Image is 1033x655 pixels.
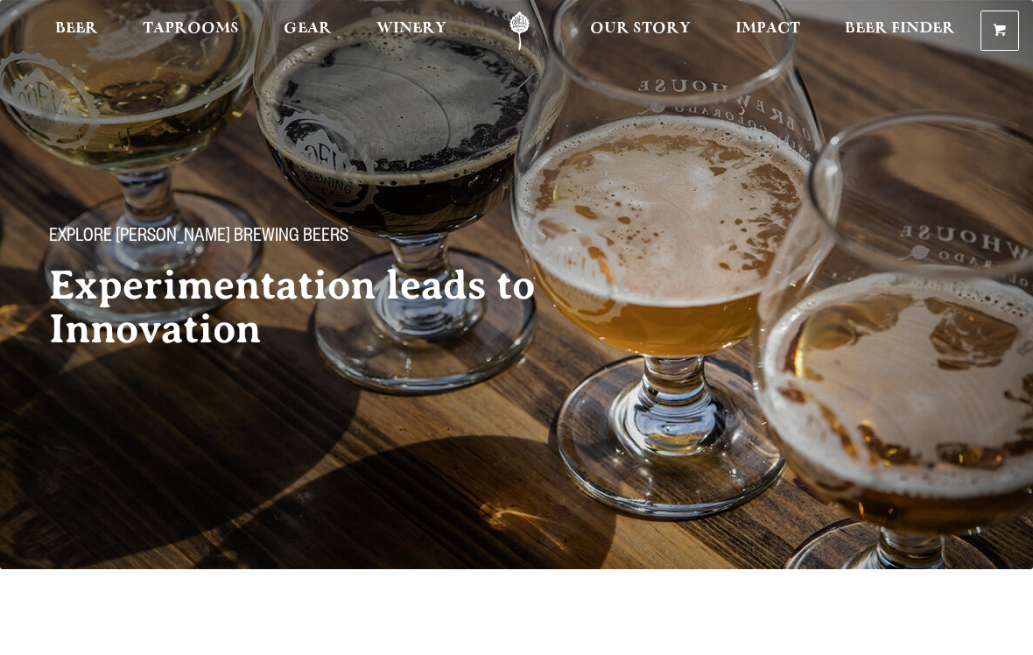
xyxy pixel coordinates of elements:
a: Odell Home [487,11,552,51]
span: Beer [55,22,98,36]
span: Beer Finder [845,22,955,36]
h2: Experimentation leads to Innovation [49,264,595,351]
span: Impact [735,22,800,36]
span: Taprooms [143,22,239,36]
span: Our Story [590,22,691,36]
a: Winery [365,11,458,51]
a: Taprooms [131,11,250,51]
span: Explore [PERSON_NAME] Brewing Beers [49,227,348,250]
a: Impact [724,11,812,51]
span: Winery [376,22,446,36]
a: Our Story [579,11,702,51]
a: Gear [272,11,343,51]
a: Beer Finder [833,11,966,51]
span: Gear [284,22,332,36]
a: Beer [44,11,109,51]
